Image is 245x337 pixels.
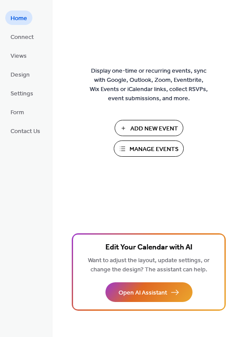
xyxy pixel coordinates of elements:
a: Home [5,11,32,25]
a: Design [5,67,35,81]
span: Add New Event [130,124,178,133]
a: Form [5,105,29,119]
span: Views [10,52,27,61]
span: Manage Events [129,145,178,154]
a: Contact Us [5,123,45,138]
span: Connect [10,33,34,42]
span: Open AI Assistant [119,288,167,298]
span: Edit Your Calendar with AI [105,242,192,254]
span: Display one-time or recurring events, sync with Google, Outlook, Zoom, Eventbrite, Wix Events or ... [90,67,208,103]
span: Contact Us [10,127,40,136]
span: Home [10,14,27,23]
span: Settings [10,89,33,98]
span: Design [10,70,30,80]
button: Manage Events [114,140,184,157]
a: Settings [5,86,38,100]
span: Form [10,108,24,117]
a: Connect [5,29,39,44]
button: Add New Event [115,120,183,136]
a: Views [5,48,32,63]
button: Open AI Assistant [105,282,192,302]
span: Want to adjust the layout, update settings, or change the design? The assistant can help. [88,255,210,276]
